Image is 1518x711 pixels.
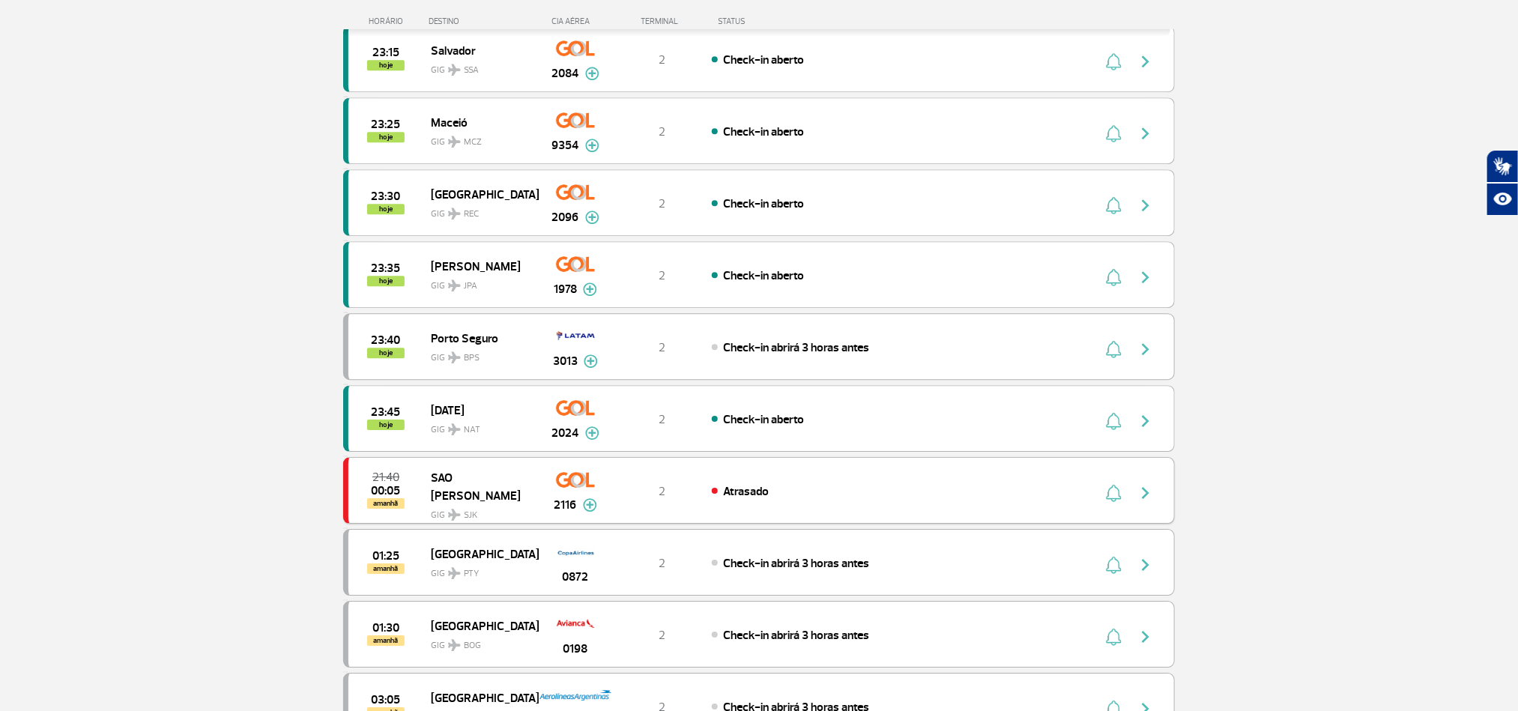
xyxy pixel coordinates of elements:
[367,498,405,509] span: amanhã
[1106,412,1122,430] img: sino-painel-voo.svg
[431,55,527,77] span: GIG
[554,280,577,298] span: 1978
[431,688,527,707] span: [GEOGRAPHIC_DATA]
[372,472,399,482] span: 2025-09-28 21:40:00
[723,484,769,499] span: Atrasado
[553,352,578,370] span: 3013
[431,631,527,653] span: GIG
[448,64,461,76] img: destiny_airplane.svg
[367,276,405,286] span: hoje
[1137,412,1155,430] img: seta-direita-painel-voo.svg
[431,328,527,348] span: Porto Seguro
[1106,196,1122,214] img: sino-painel-voo.svg
[464,64,479,77] span: SSA
[1137,52,1155,70] img: seta-direita-painel-voo.svg
[448,423,461,435] img: destiny_airplane.svg
[723,52,804,67] span: Check-in aberto
[659,484,665,499] span: 2
[431,500,527,522] span: GIG
[1137,196,1155,214] img: seta-direita-painel-voo.svg
[1106,628,1122,646] img: sino-painel-voo.svg
[372,551,399,561] span: 2025-09-29 01:25:00
[431,127,527,149] span: GIG
[659,556,665,571] span: 2
[372,263,401,273] span: 2025-09-28 23:35:00
[723,628,869,643] span: Check-in abrirá 3 horas antes
[585,139,599,152] img: mais-info-painel-voo.svg
[659,340,665,355] span: 2
[1106,268,1122,286] img: sino-painel-voo.svg
[464,351,480,365] span: BPS
[1137,556,1155,574] img: seta-direita-painel-voo.svg
[1106,484,1122,502] img: sino-painel-voo.svg
[723,340,869,355] span: Check-in abrirá 3 horas antes
[431,544,527,563] span: [GEOGRAPHIC_DATA]
[367,132,405,142] span: hoje
[1487,150,1518,216] div: Plugin de acessibilidade da Hand Talk.
[584,354,598,368] img: mais-info-painel-voo.svg
[710,16,832,26] div: STATUS
[1137,484,1155,502] img: seta-direita-painel-voo.svg
[372,695,401,705] span: 2025-09-29 03:05:00
[723,412,804,427] span: Check-in aberto
[372,335,401,345] span: 2025-09-28 23:40:00
[464,639,481,653] span: BOG
[431,616,527,635] span: [GEOGRAPHIC_DATA]
[585,67,599,80] img: mais-info-painel-voo.svg
[448,279,461,291] img: destiny_airplane.svg
[659,412,665,427] span: 2
[429,16,539,26] div: DESTINO
[1487,183,1518,216] button: Abrir recursos assistivos.
[431,343,527,365] span: GIG
[464,509,477,522] span: SJK
[659,196,665,211] span: 2
[1106,556,1122,574] img: sino-painel-voo.svg
[538,16,613,26] div: CIA AÉREA
[431,256,527,276] span: [PERSON_NAME]
[1106,52,1122,70] img: sino-painel-voo.svg
[583,282,597,296] img: mais-info-painel-voo.svg
[464,136,482,149] span: MCZ
[448,136,461,148] img: destiny_airplane.svg
[372,119,401,130] span: 2025-09-28 23:25:00
[448,208,461,220] img: destiny_airplane.svg
[613,16,710,26] div: TERMINAL
[585,426,599,440] img: mais-info-painel-voo.svg
[585,211,599,224] img: mais-info-painel-voo.svg
[464,208,479,221] span: REC
[1137,340,1155,358] img: seta-direita-painel-voo.svg
[431,184,527,204] span: [GEOGRAPHIC_DATA]
[1106,340,1122,358] img: sino-painel-voo.svg
[431,40,527,60] span: Salvador
[723,196,804,211] span: Check-in aberto
[372,485,401,496] span: 2025-09-29 00:05:00
[659,628,665,643] span: 2
[448,509,461,521] img: destiny_airplane.svg
[563,568,589,586] span: 0872
[1137,628,1155,646] img: seta-direita-painel-voo.svg
[367,60,405,70] span: hoje
[659,52,665,67] span: 2
[431,415,527,437] span: GIG
[723,124,804,139] span: Check-in aberto
[431,400,527,420] span: [DATE]
[552,208,579,226] span: 2096
[348,16,429,26] div: HORÁRIO
[372,191,401,202] span: 2025-09-28 23:30:00
[431,112,527,132] span: Maceió
[367,420,405,430] span: hoje
[552,424,579,442] span: 2024
[659,124,665,139] span: 2
[659,268,665,283] span: 2
[431,271,527,293] span: GIG
[448,567,461,579] img: destiny_airplane.svg
[448,351,461,363] img: destiny_airplane.svg
[563,640,588,658] span: 0198
[552,136,579,154] span: 9354
[723,556,869,571] span: Check-in abrirá 3 horas antes
[372,623,399,633] span: 2025-09-29 01:30:00
[367,348,405,358] span: hoje
[464,279,477,293] span: JPA
[367,635,405,646] span: amanhã
[552,64,579,82] span: 2084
